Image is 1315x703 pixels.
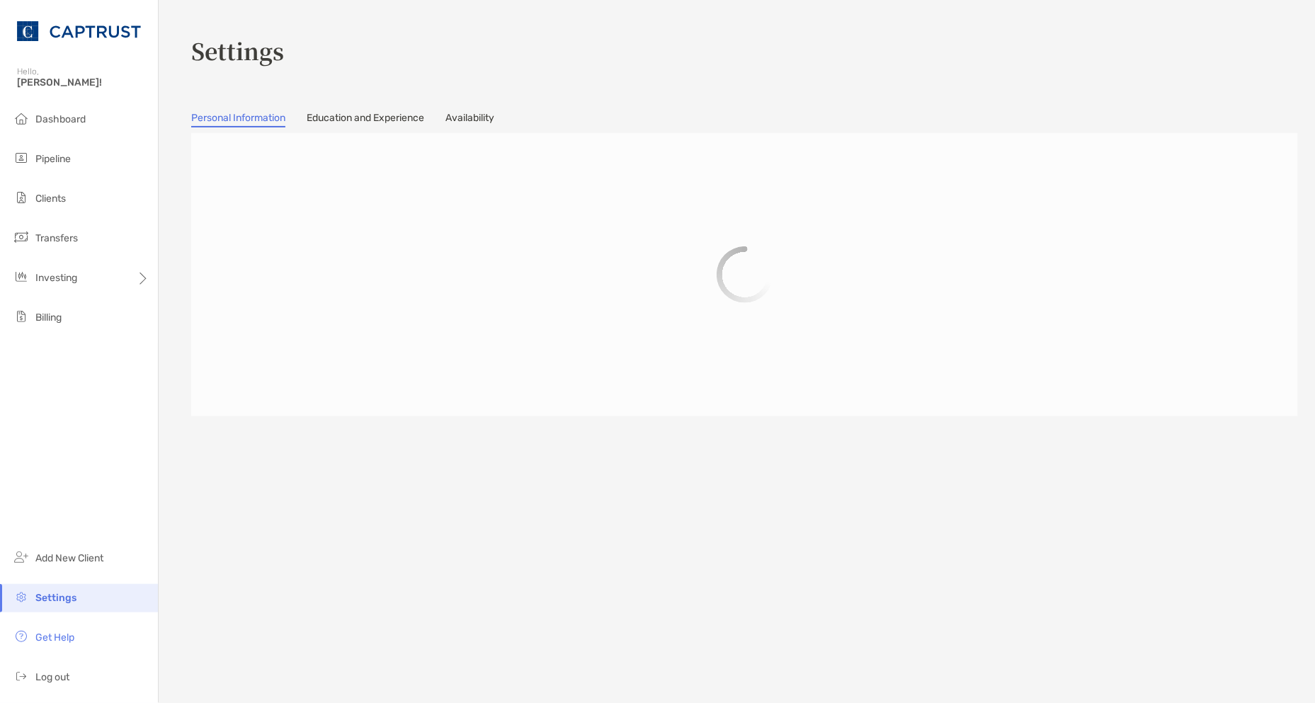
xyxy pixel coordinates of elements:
[35,232,78,244] span: Transfers
[35,113,86,125] span: Dashboard
[13,110,30,127] img: dashboard icon
[17,6,141,57] img: CAPTRUST Logo
[307,112,424,127] a: Education and Experience
[17,76,149,88] span: [PERSON_NAME]!
[13,668,30,685] img: logout icon
[13,149,30,166] img: pipeline icon
[35,312,62,324] span: Billing
[13,628,30,645] img: get-help icon
[445,112,494,127] a: Availability
[35,153,71,165] span: Pipeline
[35,671,69,683] span: Log out
[13,189,30,206] img: clients icon
[35,552,103,564] span: Add New Client
[13,229,30,246] img: transfers icon
[13,549,30,566] img: add_new_client icon
[191,34,1298,67] h3: Settings
[191,112,285,127] a: Personal Information
[13,268,30,285] img: investing icon
[35,193,66,205] span: Clients
[35,631,74,644] span: Get Help
[35,272,77,284] span: Investing
[13,308,30,325] img: billing icon
[35,592,76,604] span: Settings
[13,588,30,605] img: settings icon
